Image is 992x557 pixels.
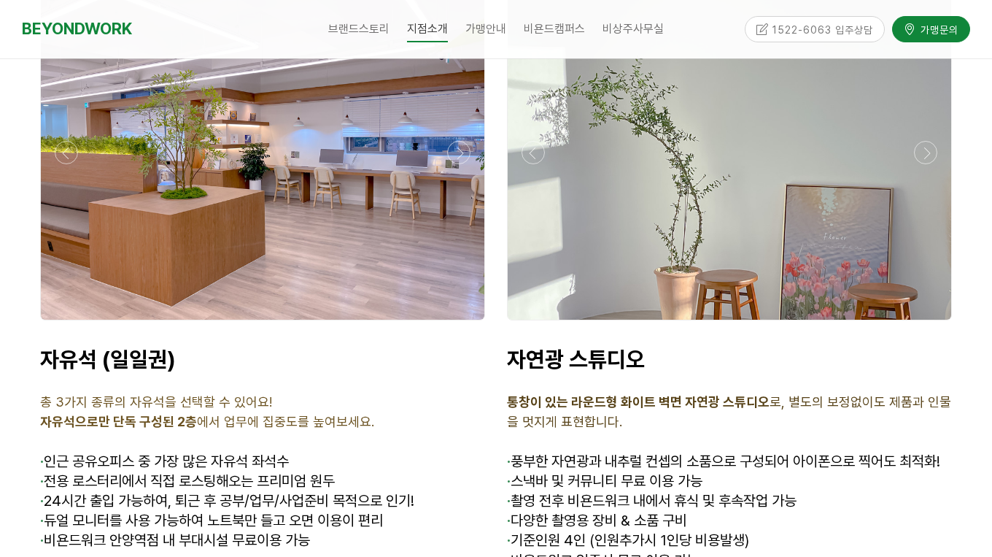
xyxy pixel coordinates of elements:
[319,11,398,47] a: 브랜드스토리
[407,17,448,42] span: 지점소개
[40,512,383,529] span: 듀얼 모니터를 사용 가능하여 노트북만 들고 오면 이용이 편리
[507,453,511,470] span: ·
[40,472,44,490] strong: ·
[40,414,374,429] span: 에서 업무에 집중도를 높여보세요.
[507,512,687,529] span: 다양한 촬영용 장비 & 소품 구비
[511,453,940,470] span: 풍부한 자연광과 내추럴 컨셉의 소품으로 구성되어 아이폰으로 찍어도 최적화!
[507,472,702,490] span: 스낵바 및 커뮤니티 무료 이용 가능
[457,11,515,47] a: 가맹안내
[507,512,511,529] strong: ·
[40,414,197,429] strong: 자유석으로만 단독 구성된 2층
[44,453,289,470] span: 인근 공유오피스 중 가장 많은 자유석 좌석수
[892,16,970,42] a: 가맹문의
[507,472,511,490] strong: ·
[44,492,414,510] span: 24시간 출입 가능하여, 퇴근 후 공부/업무/사업준비 목적으로 인기!
[916,22,958,37] span: 가맹문의
[507,346,645,372] span: 자연광 스튜디오
[515,11,594,47] a: 비욘드캠퍼스
[40,394,272,410] span: 총 3가지 종류의 자유석을 선택할 수 있어요!
[465,22,506,36] span: 가맹안내
[328,22,390,36] span: 브랜드스토리
[507,492,797,510] span: 촬영 전후 비욘드워크 내에서 휴식 및 후속작업 가능
[507,394,770,410] strong: 통창이 있는 라운드형 화이트 벽면 자연광 스튜디오
[507,531,511,549] strong: ·
[507,394,951,429] span: 로, 별도의 보정없이도 제품과 인물을 멋지게 표현합니다.
[40,531,44,549] strong: ·
[40,453,44,470] span: ·
[524,22,585,36] span: 비욘드캠퍼스
[507,531,749,549] span: 기준인원 4인 (인원추가시 1인당 비용발생)
[40,512,44,529] strong: ·
[507,492,511,510] strong: ·
[40,492,44,510] strong: ·
[40,346,176,372] span: 자유석 (일일권)
[40,531,310,549] span: 비욘드워크 안양역점 내 부대시설 무료이용 가능
[22,15,132,42] a: BEYONDWORK
[602,22,664,36] span: 비상주사무실
[398,11,457,47] a: 지점소개
[40,472,335,490] span: 전용 로스터리에서 직접 로스팅해오는 프리미엄 원두
[594,11,673,47] a: 비상주사무실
